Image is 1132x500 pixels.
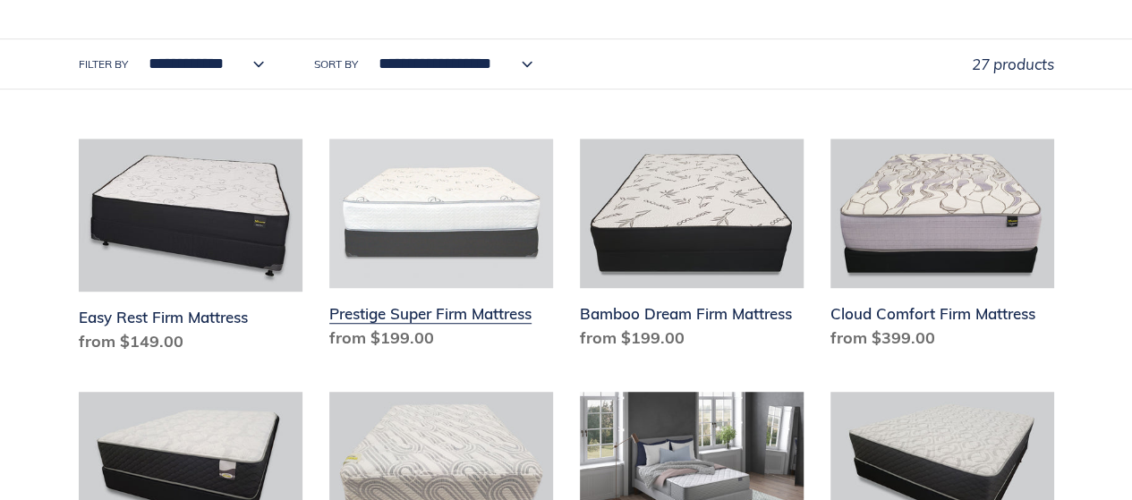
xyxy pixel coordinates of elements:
[972,55,1054,73] span: 27 products
[329,139,553,357] a: Prestige Super Firm Mattress
[314,56,358,72] label: Sort by
[79,56,128,72] label: Filter by
[830,139,1054,357] a: Cloud Comfort Firm Mattress
[580,139,804,357] a: Bamboo Dream Firm Mattress
[79,139,302,360] a: Easy Rest Firm Mattress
